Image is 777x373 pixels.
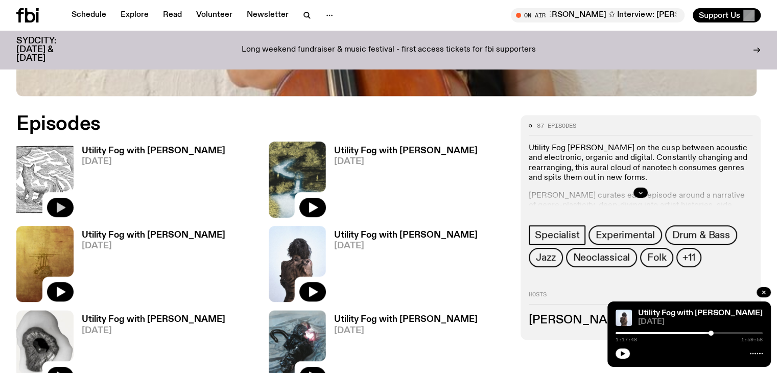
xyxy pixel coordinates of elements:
[82,327,225,335] span: [DATE]
[334,327,478,335] span: [DATE]
[242,45,536,55] p: Long weekend fundraiser & music festival - first access tickets for fbi supporters
[16,115,508,133] h2: Episodes
[537,123,576,129] span: 87 episodes
[82,147,225,155] h3: Utility Fog with [PERSON_NAME]
[566,248,638,267] a: Neoclassical
[16,142,74,218] img: Cover for Kansai Bruises by Valentina Magaletti & YPY
[334,242,478,250] span: [DATE]
[682,252,695,263] span: +11
[741,337,763,342] span: 1:59:58
[82,157,225,166] span: [DATE]
[672,229,730,241] span: Drum & Bass
[529,315,752,326] h3: [PERSON_NAME]
[529,292,752,304] h2: Hosts
[511,8,685,22] button: On AirArvos with [PERSON_NAME] ✩ Interview: [PERSON_NAME]
[536,252,555,263] span: Jazz
[529,225,585,245] a: Specialist
[647,252,666,263] span: Folk
[665,225,737,245] a: Drum & Bass
[334,147,478,155] h3: Utility Fog with [PERSON_NAME]
[16,226,74,302] img: Cover for EYDN's single "Gold"
[640,248,673,267] a: Folk
[82,242,225,250] span: [DATE]
[16,37,82,63] h3: SYDCITY: [DATE] & [DATE]
[114,8,155,22] a: Explore
[616,337,637,342] span: 1:17:48
[157,8,188,22] a: Read
[535,229,579,241] span: Specialist
[326,147,478,218] a: Utility Fog with [PERSON_NAME][DATE]
[82,231,225,240] h3: Utility Fog with [PERSON_NAME]
[573,252,630,263] span: Neoclassical
[65,8,112,22] a: Schedule
[588,225,662,245] a: Experimental
[693,8,761,22] button: Support Us
[334,231,478,240] h3: Utility Fog with [PERSON_NAME]
[529,144,752,183] p: Utility Fog [PERSON_NAME] on the cusp between acoustic and electronic, organic and digital. Const...
[596,229,655,241] span: Experimental
[326,231,478,302] a: Utility Fog with [PERSON_NAME][DATE]
[638,318,763,326] span: [DATE]
[74,231,225,302] a: Utility Fog with [PERSON_NAME][DATE]
[334,157,478,166] span: [DATE]
[699,11,740,20] span: Support Us
[616,310,632,326] img: Cover of Leese's album Δ
[269,142,326,218] img: Cover of Corps Citoyen album Barrani
[334,315,478,324] h3: Utility Fog with [PERSON_NAME]
[529,248,562,267] a: Jazz
[190,8,239,22] a: Volunteer
[638,309,763,317] a: Utility Fog with [PERSON_NAME]
[82,315,225,324] h3: Utility Fog with [PERSON_NAME]
[74,147,225,218] a: Utility Fog with [PERSON_NAME][DATE]
[676,248,701,267] button: +11
[241,8,295,22] a: Newsletter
